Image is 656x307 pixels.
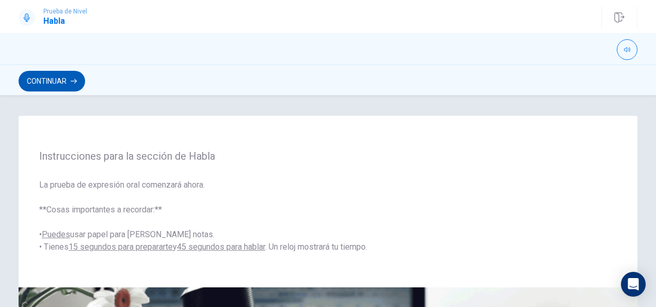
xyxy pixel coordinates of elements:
[43,15,87,27] h1: Habla
[19,71,85,91] button: Continuar
[177,242,265,252] u: 45 segundos para hablar
[39,150,617,162] span: Instrucciones para la sección de Habla
[69,242,173,252] u: 15 segundos para prepararte
[43,8,87,15] span: Prueba de Nivel
[42,229,70,239] u: Puedes
[39,179,617,253] span: La prueba de expresión oral comenzará ahora. **Cosas importantes a recordar:** • usar papel para ...
[621,272,646,297] div: Open Intercom Messenger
